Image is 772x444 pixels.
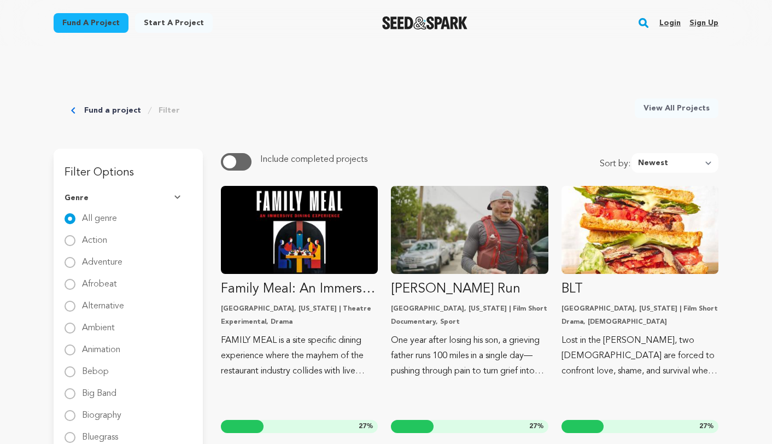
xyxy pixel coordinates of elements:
[174,195,183,201] img: Seed&Spark Arrow Down Icon
[562,281,718,298] p: BLT
[382,16,468,30] a: Seed&Spark Homepage
[391,333,548,379] p: One year after losing his son, a grieving father runs 100 miles in a single day—pushing through p...
[82,424,118,442] label: Bluegrass
[65,184,192,212] button: Genre
[65,192,89,203] span: Genre
[82,293,124,311] label: Alternative
[82,359,109,376] label: Bebop
[689,14,718,32] a: Sign up
[529,423,537,430] span: 27
[562,333,718,379] p: Lost in the [PERSON_NAME], two [DEMOGRAPHIC_DATA] are forced to confront love, shame, and surviva...
[221,333,378,379] p: FAMILY MEAL is a site specific dining experience where the mayhem of the restaurant industry coll...
[359,422,373,431] span: %
[562,305,718,313] p: [GEOGRAPHIC_DATA], [US_STATE] | Film Short
[391,186,548,379] a: Fund Ryan’s Run
[659,14,681,32] a: Login
[699,422,714,431] span: %
[82,402,121,420] label: Biography
[260,155,367,164] span: Include completed projects
[82,337,120,354] label: Animation
[529,422,544,431] span: %
[82,227,107,245] label: Action
[82,271,117,289] label: Afrobeat
[82,206,117,223] label: All genre
[82,381,116,398] label: Big Band
[84,105,141,116] a: Fund a project
[391,305,548,313] p: [GEOGRAPHIC_DATA], [US_STATE] | Film Short
[54,13,128,33] a: Fund a project
[391,318,548,326] p: Documentary, Sport
[221,305,378,313] p: [GEOGRAPHIC_DATA], [US_STATE] | Theatre
[391,281,548,298] p: [PERSON_NAME] Run
[135,13,213,33] a: Start a project
[600,157,632,173] span: Sort by:
[382,16,468,30] img: Seed&Spark Logo Dark Mode
[82,249,122,267] label: Adventure
[221,281,378,298] p: Family Meal: An Immersive Dining Experience
[562,318,718,326] p: Drama, [DEMOGRAPHIC_DATA]
[221,318,378,326] p: Experimental, Drama
[635,98,718,118] a: View All Projects
[71,98,180,122] div: Breadcrumb
[82,315,115,332] label: Ambient
[159,105,180,116] a: Filter
[54,149,203,184] h3: Filter Options
[221,186,378,379] a: Fund Family Meal: An Immersive Dining Experience
[359,423,366,430] span: 27
[562,186,718,379] a: Fund BLT
[699,423,707,430] span: 27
